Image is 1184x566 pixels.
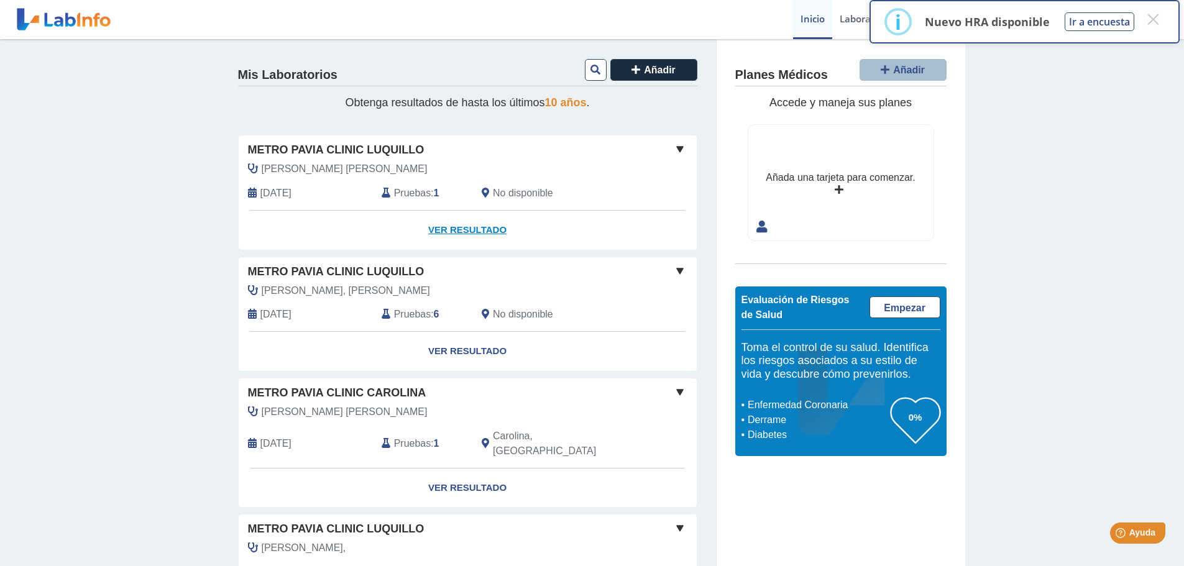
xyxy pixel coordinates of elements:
[372,429,472,459] div: :
[238,68,337,83] h4: Mis Laboratorios
[745,398,891,413] li: Enfermedad Coronaria
[895,11,901,33] div: i
[1073,518,1170,552] iframe: Help widget launcher
[870,296,940,318] a: Empezar
[493,429,630,459] span: Carolina, PR
[434,309,439,319] b: 6
[545,96,587,109] span: 10 años
[644,65,676,75] span: Añadir
[248,521,424,537] span: Metro Pavia Clinic Luquillo
[766,170,915,185] div: Añada una tarjeta para comenzar.
[262,541,346,555] span: Ostolaza Villarrubia,
[260,307,291,322] span: 2025-09-22
[745,413,891,427] li: Derrame
[434,188,439,198] b: 1
[262,162,428,176] span: Ostolaza Villarrubia, Glorymar
[1065,12,1134,31] button: Ir a encuesta
[1142,8,1164,30] button: Close this dialog
[394,307,431,322] span: Pruebas
[735,68,828,83] h4: Planes Médicos
[769,96,912,109] span: Accede y maneja sus planes
[434,438,439,449] b: 1
[610,59,697,81] button: Añadir
[741,294,850,320] span: Evaluación de Riesgos de Salud
[893,65,925,75] span: Añadir
[248,263,424,280] span: Metro Pavia Clinic Luquillo
[260,186,291,201] span: 2025-10-07
[248,385,426,401] span: Metro Pavia Clinic Carolina
[394,436,431,451] span: Pruebas
[239,332,697,371] a: Ver Resultado
[239,211,697,250] a: Ver Resultado
[372,307,472,322] div: :
[345,96,589,109] span: Obtenga resultados de hasta los últimos .
[741,341,940,381] h5: Toma el control de su salud. Identifica los riesgos asociados a su estilo de vida y descubre cómo...
[884,303,925,313] span: Empezar
[260,436,291,451] span: 2025-07-09
[745,427,891,442] li: Diabetes
[493,186,553,201] span: No disponible
[262,283,430,298] span: Rosario Illanas, Carla
[925,14,1050,29] p: Nuevo HRA disponible
[891,409,940,425] h3: 0%
[493,307,553,322] span: No disponible
[372,186,472,201] div: :
[394,186,431,201] span: Pruebas
[239,468,697,508] a: Ver Resultado
[248,142,424,158] span: Metro Pavia Clinic Luquillo
[860,59,947,81] button: Añadir
[262,404,428,419] span: Castillo Mieses, Cristina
